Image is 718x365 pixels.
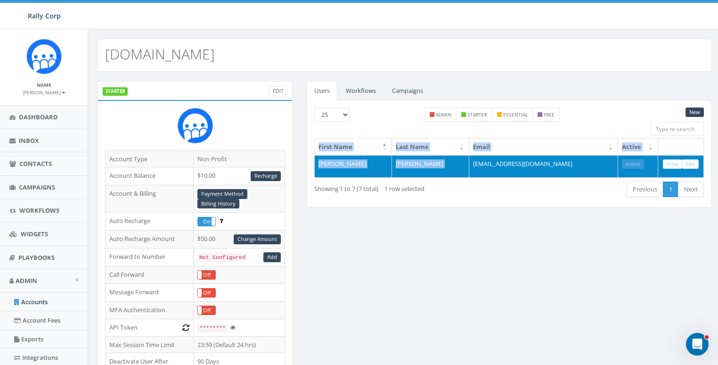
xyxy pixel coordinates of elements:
td: [EMAIL_ADDRESS][DOMAIN_NAME] [469,155,618,178]
small: [PERSON_NAME] [23,89,65,96]
img: Icon_1.png [26,39,62,74]
div: OnOff [197,306,216,315]
label: Off [198,271,215,279]
img: Rally_Corp_Icon.png [178,108,213,143]
a: Recharge [251,171,281,181]
span: Enable to prevent campaign failure. [220,216,223,225]
td: [PERSON_NAME] [315,155,392,178]
a: Edit [269,86,287,96]
div: OnOff [197,217,216,226]
td: Max Session Time Limit [106,336,194,353]
div: OnOff [197,288,216,298]
small: Name [37,82,51,88]
a: Next [678,182,704,197]
td: 23:59 (Default 24 hrs) [193,336,285,353]
a: Users [307,81,337,100]
a: Active [622,159,644,169]
td: MFA Authentication [106,301,194,319]
th: Active: activate to sort column ascending [618,139,658,155]
td: Call Forward [106,266,194,284]
small: admin [436,111,451,118]
span: Inbox [19,136,39,145]
a: Add [263,252,281,262]
td: Forward to Number [106,248,194,266]
div: OnOff [197,270,216,280]
span: Admin [16,276,37,285]
div: Showing 1 to 7 (7 total) [314,181,468,193]
a: 1 [663,182,678,197]
input: Type to search [651,122,704,136]
label: STARTER [103,87,128,96]
i: Generate New Token [182,324,189,331]
span: Dashboard [19,113,58,121]
td: API Token [106,319,194,337]
span: Campaigns [19,183,55,191]
th: First Name: activate to sort column descending [315,139,392,155]
small: free [544,111,555,118]
label: Off [198,306,215,315]
td: $50.00 [193,230,285,248]
a: New [685,108,704,117]
a: Change Amount [234,234,281,244]
span: Workflows [19,206,59,215]
td: Account Balance [106,167,194,185]
a: Payment Method [197,189,247,199]
small: essential [503,111,528,118]
a: Workflows [338,81,383,100]
a: Previous [627,182,663,197]
code: Not Configured [197,253,247,262]
th: Email: activate to sort column ascending [469,139,618,155]
h2: [DOMAIN_NAME] [105,46,215,62]
td: Non Profit [193,150,285,167]
td: Account & Billing [106,185,194,213]
th: Last Name: activate to sort column ascending [392,139,469,155]
td: Auto Recharge Amount [106,230,194,248]
td: Account Type [106,150,194,167]
a: Billing History [197,199,239,209]
small: starter [467,111,487,118]
a: Edit [682,159,699,169]
span: 1 row selected [384,184,424,193]
iframe: Intercom live chat [686,333,709,356]
span: Playbooks [18,253,55,262]
td: [PERSON_NAME] [392,155,469,178]
span: Rally Corp [28,11,61,20]
label: Off [198,289,215,297]
span: Widgets [21,230,48,238]
a: View [663,159,682,169]
td: Auto Recharge [106,213,194,231]
td: Message Forward [106,284,194,302]
label: On [198,217,215,226]
a: [PERSON_NAME] [23,88,65,96]
span: Contacts [19,159,52,168]
td: $10.00 [193,167,285,185]
a: Campaigns [384,81,431,100]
